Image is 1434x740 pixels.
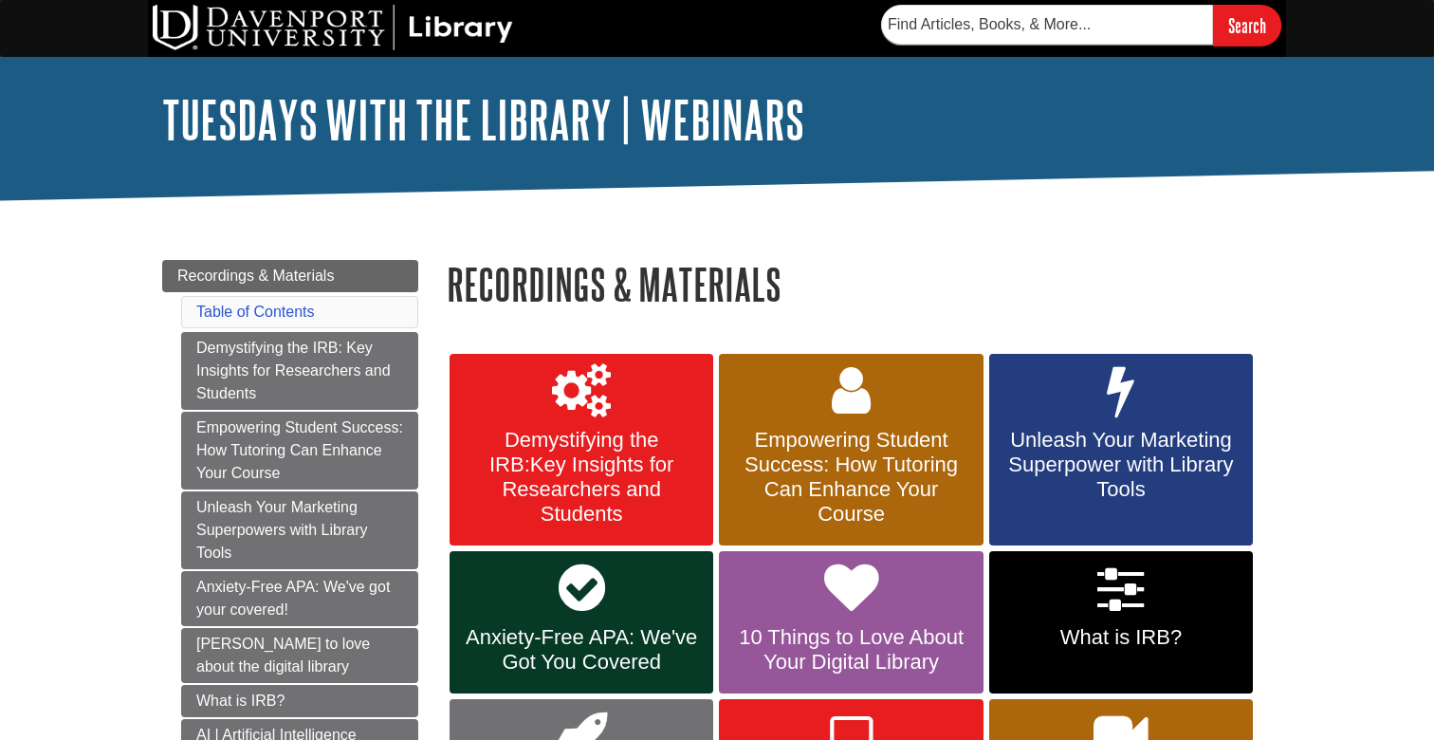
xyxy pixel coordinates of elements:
[733,625,968,675] span: 10 Things to Love About Your Digital Library
[196,304,315,320] a: Table of Contents
[719,551,983,694] a: 10 Things to Love About Your Digital Library
[162,90,804,149] a: Tuesdays with the Library | Webinars
[1213,5,1281,46] input: Search
[881,5,1213,45] input: Find Articles, Books, & More...
[181,332,418,410] a: Demystifying the IRB: Key Insights for Researchers and Students
[450,551,713,694] a: Anxiety-Free APA: We've Got You Covered
[464,428,699,527] span: Demystifying the IRB:Key Insights for Researchers and Students
[162,260,418,292] a: Recordings & Materials
[181,412,418,490] a: Empowering Student Success: How Tutoring Can Enhance Your Course
[1003,625,1239,650] span: What is IRB?
[450,354,713,546] a: Demystifying the IRB:Key Insights for Researchers and Students
[181,491,418,569] a: Unleash Your Marketing Superpowers with Library Tools
[181,571,418,626] a: Anxiety-Free APA: We've got your covered!
[153,5,513,50] img: DU Library
[733,428,968,527] span: Empowering Student Success: How Tutoring Can Enhance Your Course
[719,354,983,546] a: Empowering Student Success: How Tutoring Can Enhance Your Course
[181,628,418,683] a: [PERSON_NAME] to love about the digital library
[177,268,334,284] span: Recordings & Materials
[989,354,1253,546] a: Unleash Your Marketing Superpower with Library Tools
[881,5,1281,46] form: Searches DU Library's articles, books, and more
[1003,428,1239,502] span: Unleash Your Marketing Superpower with Library Tools
[447,260,1272,308] h1: Recordings & Materials
[989,551,1253,694] a: What is IRB?
[181,685,418,717] a: What is IRB?
[464,625,699,675] span: Anxiety-Free APA: We've Got You Covered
